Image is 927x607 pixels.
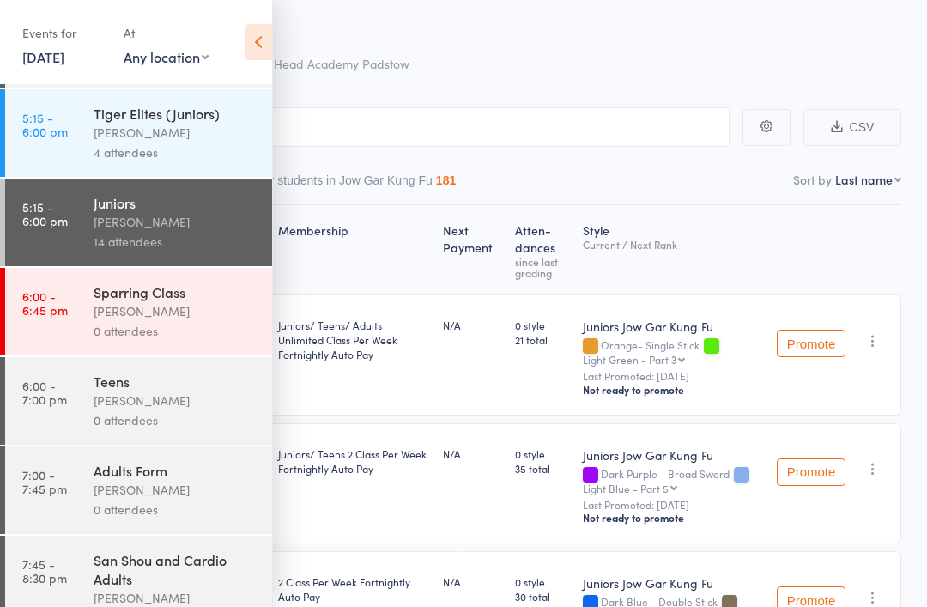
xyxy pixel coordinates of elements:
div: Style [576,213,770,287]
div: Not ready to promote [583,511,763,525]
div: Juniors Jow Gar Kung Fu [583,318,763,335]
a: 7:00 -7:45 pmAdults Form[PERSON_NAME]0 attendees [5,446,272,534]
div: Atten­dances [508,213,576,287]
div: [PERSON_NAME] [94,212,257,232]
span: 0 style [515,318,569,332]
div: N/A [443,446,501,461]
div: Juniors Jow Gar Kung Fu [583,446,763,464]
time: 7:45 - 8:30 pm [22,557,67,585]
div: since last grading [515,256,569,278]
div: 0 attendees [94,321,257,341]
div: [PERSON_NAME] [94,301,257,321]
div: Adults Form [94,461,257,480]
span: 0 style [515,574,569,589]
a: 5:15 -6:00 pmJuniors[PERSON_NAME]14 attendees [5,179,272,266]
label: Sort by [793,171,832,188]
span: 21 total [515,332,569,347]
div: Juniors [94,193,257,212]
time: 7:00 - 7:45 pm [22,468,67,495]
button: Promote [777,330,845,357]
div: Juniors/ Teens 2 Class Per Week Fortnightly Auto Pay [278,446,429,476]
time: 5:15 - 6:00 pm [22,200,68,228]
div: Sparring Class [94,282,257,301]
time: 6:00 - 7:00 pm [22,379,67,406]
div: Not ready to promote [583,383,763,397]
div: 4 attendees [94,143,257,162]
div: Juniors Jow Gar Kung Fu [583,574,763,592]
a: 6:00 -7:00 pmTeens[PERSON_NAME]0 attendees [5,357,272,445]
div: San Shou and Cardio Adults [94,550,257,588]
div: N/A [443,574,501,589]
div: Orange- Single Stick [583,339,763,365]
button: Promote [777,458,845,486]
span: Head Academy Padstow [274,55,409,72]
div: Events for [22,19,106,47]
div: [PERSON_NAME] [94,480,257,500]
div: 2 Class Per Week Fortnightly Auto Pay [278,574,429,604]
time: 5:15 - 6:00 pm [22,111,68,138]
div: 0 attendees [94,410,257,430]
div: At [124,19,209,47]
div: Current / Next Rank [583,239,763,250]
div: Any location [124,47,209,66]
div: Light Green - Part 3 [583,354,676,365]
div: [PERSON_NAME] [94,391,257,410]
a: 5:15 -6:00 pmTiger Elites (Juniors)[PERSON_NAME]4 attendees [5,89,272,177]
div: Juniors/ Teens/ Adults Unlimited Class Per Week Fortnightly Auto Pay [278,318,429,361]
a: 6:00 -6:45 pmSparring Class[PERSON_NAME]0 attendees [5,268,272,355]
input: Search by name [26,107,730,147]
span: 35 total [515,461,569,476]
div: Next Payment [436,213,508,287]
button: Other students in Jow Gar Kung Fu181 [244,165,456,204]
small: Last Promoted: [DATE] [583,370,763,382]
time: 6:00 - 6:45 pm [22,289,68,317]
div: 14 attendees [94,232,257,252]
a: [DATE] [22,47,64,66]
div: [PERSON_NAME] [94,123,257,143]
div: Tiger Elites (Juniors) [94,104,257,123]
div: Teens [94,372,257,391]
span: 30 total [515,589,569,604]
div: Last name [835,171,893,188]
button: CSV [803,109,901,146]
div: N/A [443,318,501,332]
div: Light Blue - Part 5 [583,483,669,494]
div: 0 attendees [94,500,257,519]
div: 181 [436,173,456,187]
div: Dark Purple - Broad Sword [583,468,763,494]
div: Membership [271,213,436,287]
span: 0 style [515,446,569,461]
small: Last Promoted: [DATE] [583,499,763,511]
